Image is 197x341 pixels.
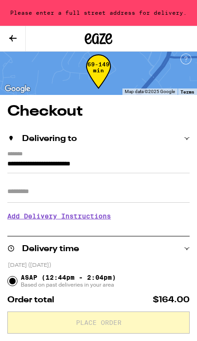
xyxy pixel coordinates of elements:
span: Hi. Need any help? [6,7,76,16]
img: Google [2,83,33,95]
h1: Checkout [7,104,190,119]
span: Order total [7,296,54,304]
a: Terms [180,89,194,94]
p: [DATE] ([DATE]) [8,262,190,269]
span: Based on past deliveries in your area [21,281,116,288]
div: 69-149 min [86,61,111,96]
h2: Delivery time [22,245,79,253]
button: Place Order [7,312,190,334]
span: Map data ©2025 Google [125,89,175,94]
h2: Delivering to [22,135,77,143]
span: Place Order [76,319,122,326]
a: Open this area in Google Maps (opens a new window) [2,83,33,95]
span: ASAP (12:44pm - 2:04pm) [21,274,116,288]
span: $164.00 [153,296,190,304]
h3: Add Delivery Instructions [7,206,190,227]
